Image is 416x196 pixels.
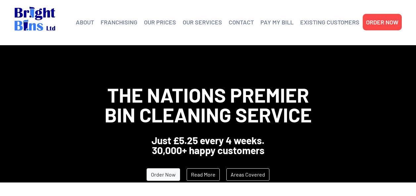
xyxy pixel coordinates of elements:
[101,17,137,27] a: FRANCHISING
[226,168,269,181] a: Areas Covered
[144,17,176,27] a: OUR PRICES
[187,168,220,181] a: Read More
[147,168,180,181] a: Order Now
[105,83,312,126] span: The Nations Premier Bin Cleaning Service
[366,17,398,27] a: ORDER NOW
[76,17,94,27] a: ABOUT
[183,17,222,27] a: OUR SERVICES
[229,17,254,27] a: CONTACT
[260,17,294,27] a: PAY MY BILL
[300,17,359,27] a: EXISTING CUSTOMERS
